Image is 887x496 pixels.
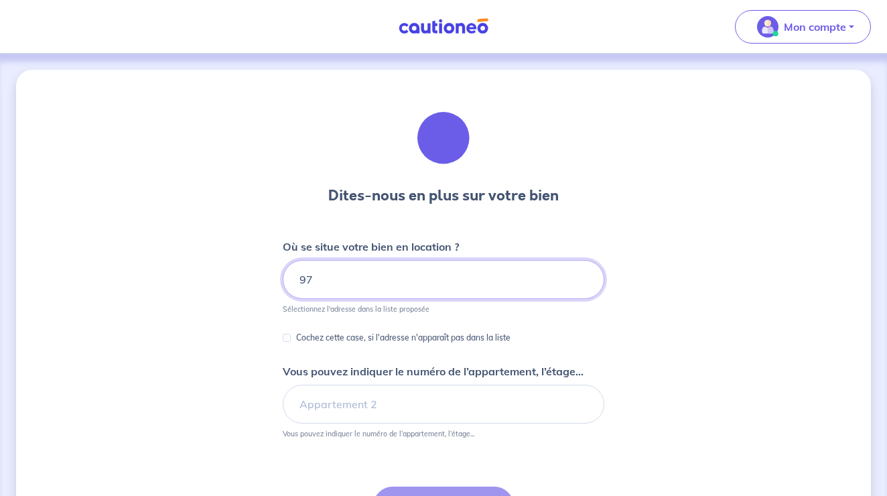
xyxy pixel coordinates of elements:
p: Cochez cette case, si l'adresse n'apparaît pas dans la liste [296,330,510,346]
p: Vous pouvez indiquer le numéro de l’appartement, l’étage... [283,363,584,379]
input: 2 rue de paris, 59000 lille [283,260,604,299]
p: Mon compte [784,19,846,35]
input: Appartement 2 [283,385,604,424]
p: Sélectionnez l'adresse dans la liste proposée [283,304,429,314]
p: Où se situe votre bien en location ? [283,239,459,255]
img: illu_account_valid_menu.svg [757,16,778,38]
img: Cautioneo [393,18,494,35]
img: illu_houses.svg [407,102,480,174]
button: illu_account_valid_menu.svgMon compte [735,10,871,44]
h3: Dites-nous en plus sur votre bien [328,185,559,206]
p: Vous pouvez indiquer le numéro de l’appartement, l’étage... [283,429,474,438]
